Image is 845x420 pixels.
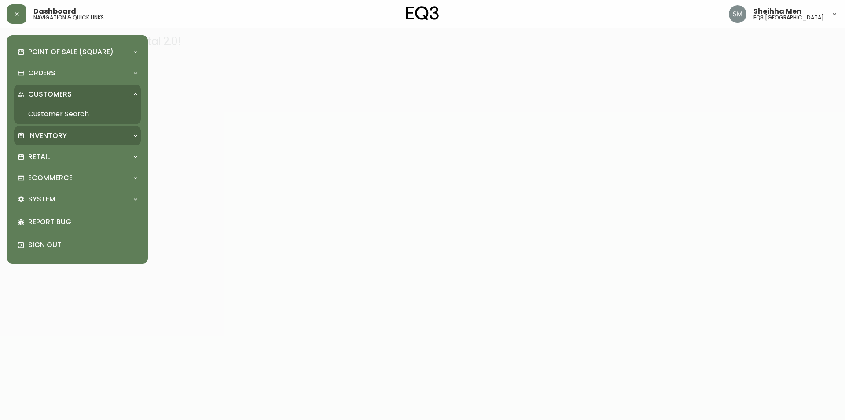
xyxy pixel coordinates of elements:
[753,15,824,20] h5: eq3 [GEOGRAPHIC_DATA]
[28,240,137,250] p: Sign Out
[28,68,55,78] p: Orders
[33,8,76,15] span: Dashboard
[28,131,67,141] p: Inventory
[729,5,746,23] img: cfa6f7b0e1fd34ea0d7b164297c1067f
[14,63,141,83] div: Orders
[28,173,73,183] p: Ecommerce
[33,15,104,20] h5: navigation & quick links
[406,6,439,20] img: logo
[14,126,141,145] div: Inventory
[14,190,141,209] div: System
[14,104,141,124] a: Customer Search
[28,47,114,57] p: Point of Sale (Square)
[14,211,141,234] div: Report Bug
[14,168,141,188] div: Ecommerce
[28,217,137,227] p: Report Bug
[14,147,141,167] div: Retail
[14,42,141,62] div: Point of Sale (Square)
[28,194,55,204] p: System
[753,8,801,15] span: Sheihha Men
[14,85,141,104] div: Customers
[14,234,141,256] div: Sign Out
[28,152,50,162] p: Retail
[28,89,72,99] p: Customers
